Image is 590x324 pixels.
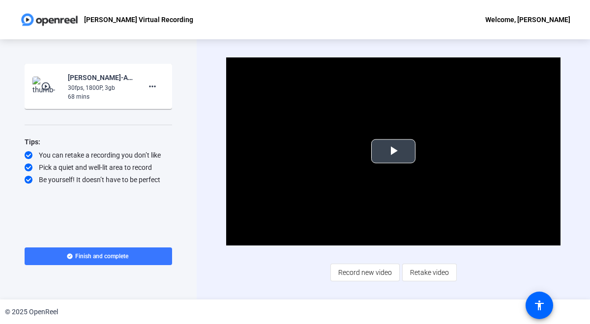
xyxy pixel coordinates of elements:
[75,252,128,260] span: Finish and complete
[20,10,79,29] img: OpenReel logo
[41,81,53,91] mat-icon: play_circle_outline
[68,83,134,92] div: 30fps, 1800P, 3gb
[68,92,134,101] div: 68 mins
[402,264,457,281] button: Retake video
[533,299,545,311] mat-icon: accessibility
[226,57,560,245] div: Video Player
[371,139,415,163] button: Play Video
[25,247,172,265] button: Finish and complete
[410,263,449,282] span: Retake video
[147,81,158,92] mat-icon: more_horiz
[68,72,134,83] div: [PERSON_NAME]-ANPL6325-[PERSON_NAME]-s Virtual Recording-1759441213819-screen
[25,162,172,172] div: Pick a quiet and well-lit area to record
[25,136,172,148] div: Tips:
[330,264,400,281] button: Record new video
[32,77,61,96] img: thumb-nail
[338,263,392,282] span: Record new video
[5,307,58,317] div: © 2025 OpenReel
[84,14,193,26] p: [PERSON_NAME] Virtual Recording
[485,14,570,26] div: Welcome, [PERSON_NAME]
[25,175,172,185] div: Be yourself! It doesn’t have to be perfect
[25,150,172,160] div: You can retake a recording you don’t like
